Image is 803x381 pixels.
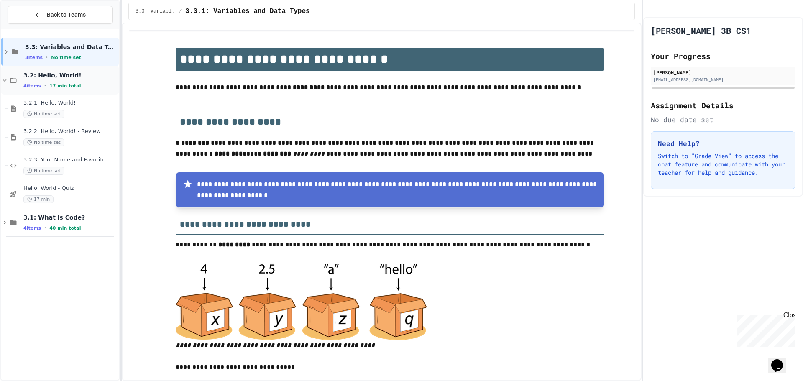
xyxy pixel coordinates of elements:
span: 17 min [23,195,54,203]
div: Chat with us now!Close [3,3,58,53]
span: • [44,82,46,89]
div: No due date set [651,115,795,125]
span: No time set [23,167,64,175]
span: Hello, World - Quiz [23,185,118,192]
p: Switch to "Grade View" to access the chat feature and communicate with your teacher for help and ... [658,152,788,177]
span: 3.2.2: Hello, World! - Review [23,128,118,135]
span: No time set [23,110,64,118]
span: No time set [51,55,81,60]
span: 17 min total [49,83,81,89]
span: 4 items [23,83,41,89]
div: [PERSON_NAME] [653,69,793,76]
div: [EMAIL_ADDRESS][DOMAIN_NAME] [653,77,793,83]
span: 3.2: Hello, World! [23,72,118,79]
span: • [44,225,46,231]
h2: Assignment Details [651,100,795,111]
h3: Need Help? [658,138,788,148]
span: 40 min total [49,225,81,231]
iframe: chat widget [768,348,795,373]
span: Back to Teams [47,10,86,19]
h2: Your Progress [651,50,795,62]
h1: [PERSON_NAME] 3B CS1 [651,25,751,36]
span: 3.2.3: Your Name and Favorite Movie [23,156,118,164]
span: 3.3: Variables and Data Types [25,43,118,51]
span: 3.2.1: Hello, World! [23,100,118,107]
span: / [179,8,182,15]
span: • [46,54,48,61]
span: 3.3.1: Variables and Data Types [185,6,310,16]
span: 3.1: What is Code? [23,214,118,221]
span: No time set [23,138,64,146]
span: 3 items [25,55,43,60]
iframe: chat widget [734,311,795,347]
span: 4 items [23,225,41,231]
button: Back to Teams [8,6,113,24]
span: 3.3: Variables and Data Types [136,8,176,15]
